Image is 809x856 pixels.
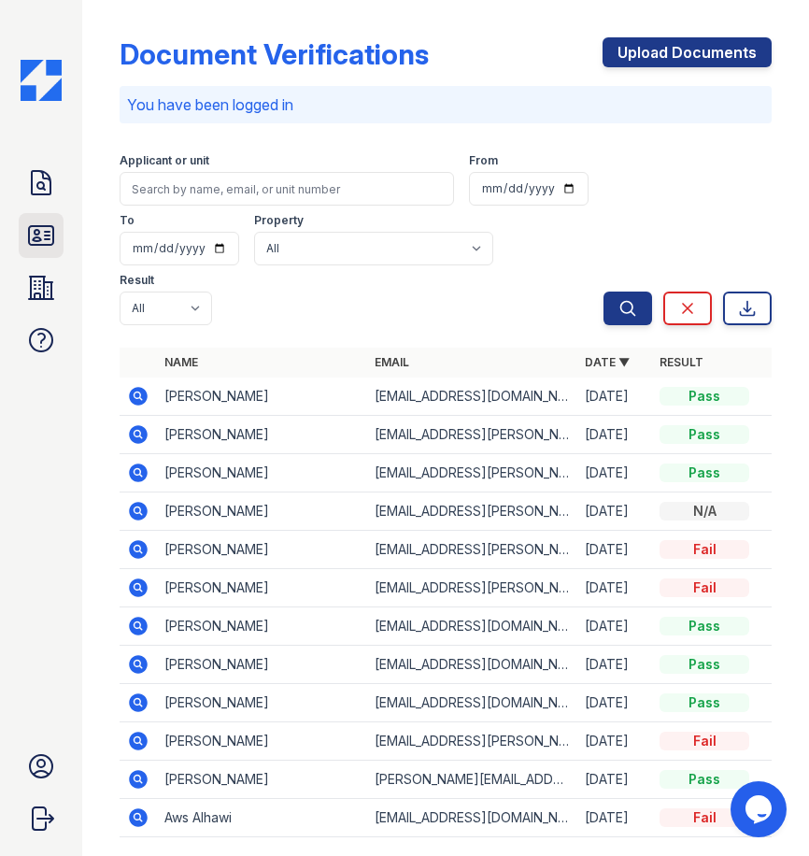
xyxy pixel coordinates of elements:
[157,761,367,799] td: [PERSON_NAME]
[660,732,749,750] div: Fail
[367,492,577,531] td: [EMAIL_ADDRESS][PERSON_NAME][DOMAIN_NAME]
[367,454,577,492] td: [EMAIL_ADDRESS][PERSON_NAME][DOMAIN_NAME]
[157,492,367,531] td: [PERSON_NAME]
[367,607,577,646] td: [EMAIL_ADDRESS][DOMAIN_NAME]
[367,799,577,837] td: [EMAIL_ADDRESS][DOMAIN_NAME]
[367,569,577,607] td: [EMAIL_ADDRESS][PERSON_NAME][DOMAIN_NAME]
[157,454,367,492] td: [PERSON_NAME]
[21,60,62,101] img: CE_Icon_Blue-c292c112584629df590d857e76928e9f676e5b41ef8f769ba2f05ee15b207248.png
[660,770,749,789] div: Pass
[577,646,652,684] td: [DATE]
[660,387,749,406] div: Pass
[660,355,703,369] a: Result
[367,378,577,416] td: [EMAIL_ADDRESS][DOMAIN_NAME]
[157,569,367,607] td: [PERSON_NAME]
[157,378,367,416] td: [PERSON_NAME]
[660,617,749,635] div: Pass
[367,761,577,799] td: [PERSON_NAME][EMAIL_ADDRESS][PERSON_NAME][DOMAIN_NAME]
[660,425,749,444] div: Pass
[157,799,367,837] td: Aws AIhawi
[577,607,652,646] td: [DATE]
[660,502,749,521] div: N/A
[375,355,409,369] a: Email
[120,153,209,168] label: Applicant or unit
[577,454,652,492] td: [DATE]
[164,355,198,369] a: Name
[660,578,749,597] div: Fail
[367,684,577,722] td: [EMAIL_ADDRESS][DOMAIN_NAME]
[577,492,652,531] td: [DATE]
[577,761,652,799] td: [DATE]
[157,531,367,569] td: [PERSON_NAME]
[660,808,749,827] div: Fail
[254,213,304,228] label: Property
[120,273,154,288] label: Result
[120,37,429,71] div: Document Verifications
[577,569,652,607] td: [DATE]
[603,37,772,67] a: Upload Documents
[577,799,652,837] td: [DATE]
[157,684,367,722] td: [PERSON_NAME]
[367,531,577,569] td: [EMAIL_ADDRESS][PERSON_NAME][DOMAIN_NAME]
[120,213,135,228] label: To
[157,722,367,761] td: [PERSON_NAME]
[660,655,749,674] div: Pass
[157,646,367,684] td: [PERSON_NAME]
[585,355,630,369] a: Date ▼
[157,416,367,454] td: [PERSON_NAME]
[367,722,577,761] td: [EMAIL_ADDRESS][PERSON_NAME][DOMAIN_NAME]
[660,693,749,712] div: Pass
[127,93,764,116] p: You have been logged in
[577,684,652,722] td: [DATE]
[469,153,498,168] label: From
[731,781,790,837] iframe: chat widget
[660,540,749,559] div: Fail
[577,378,652,416] td: [DATE]
[367,646,577,684] td: [EMAIL_ADDRESS][DOMAIN_NAME]
[660,464,749,482] div: Pass
[367,416,577,454] td: [EMAIL_ADDRESS][PERSON_NAME][DOMAIN_NAME]
[577,416,652,454] td: [DATE]
[577,531,652,569] td: [DATE]
[157,607,367,646] td: [PERSON_NAME]
[120,172,454,206] input: Search by name, email, or unit number
[577,722,652,761] td: [DATE]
